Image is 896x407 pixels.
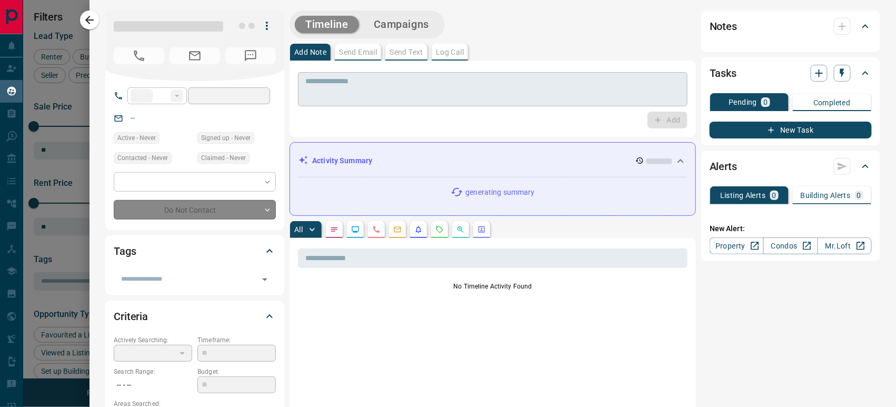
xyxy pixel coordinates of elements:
p: Add Note [294,48,326,56]
span: No Email [170,47,220,64]
div: Notes [710,14,872,39]
p: 0 [772,192,776,199]
span: No Number [225,47,276,64]
p: Pending [729,98,757,106]
p: generating summary [465,187,534,198]
svg: Calls [372,225,381,234]
button: Open [257,272,272,287]
p: Activity Summary [312,155,372,166]
svg: Lead Browsing Activity [351,225,360,234]
span: Signed up - Never [201,133,251,143]
svg: Listing Alerts [414,225,423,234]
a: -- [131,114,135,122]
svg: Opportunities [456,225,465,234]
p: Completed [813,99,851,106]
h2: Alerts [710,158,737,175]
p: Building Alerts [801,192,851,199]
p: Timeframe: [197,335,276,345]
span: Claimed - Never [201,153,246,163]
p: Search Range: [114,367,192,376]
button: New Task [710,122,872,138]
a: Property [710,237,764,254]
p: 0 [857,192,861,199]
p: No Timeline Activity Found [298,282,688,291]
span: Contacted - Never [117,153,168,163]
p: 0 [763,98,768,106]
p: Listing Alerts [720,192,766,199]
h2: Tags [114,243,136,260]
div: Do Not Contact [114,200,276,220]
h2: Tasks [710,65,736,82]
div: Tasks [710,61,872,86]
div: Criteria [114,304,276,329]
p: All [294,226,303,233]
a: Condos [763,237,818,254]
a: Mr.Loft [818,237,872,254]
p: Budget: [197,367,276,376]
div: Tags [114,239,276,264]
svg: Agent Actions [477,225,486,234]
h2: Criteria [114,308,148,325]
span: No Number [114,47,164,64]
div: Alerts [710,154,872,179]
p: New Alert: [710,223,872,234]
svg: Notes [330,225,339,234]
p: -- - -- [114,376,192,394]
div: Activity Summary [298,151,687,171]
button: Timeline [295,16,359,33]
svg: Requests [435,225,444,234]
span: Active - Never [117,133,156,143]
h2: Notes [710,18,737,35]
button: Campaigns [363,16,440,33]
svg: Emails [393,225,402,234]
p: Actively Searching: [114,335,192,345]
